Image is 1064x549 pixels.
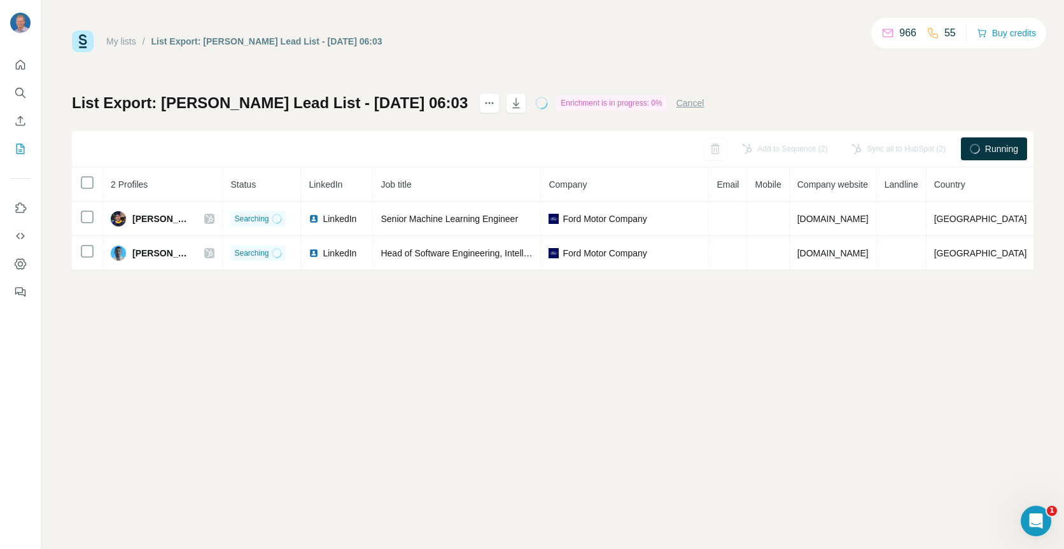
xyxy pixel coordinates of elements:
[323,212,356,225] span: LinkedIn
[111,246,126,261] img: Avatar
[934,179,965,190] span: Country
[151,35,382,48] div: List Export: [PERSON_NAME] Lead List - [DATE] 06:03
[10,253,31,275] button: Dashboard
[797,214,869,224] span: [DOMAIN_NAME]
[309,248,319,258] img: LinkedIn logo
[10,109,31,132] button: Enrich CSV
[563,247,647,260] span: Ford Motor Company
[323,247,356,260] span: LinkedIn
[934,214,1027,224] span: [GEOGRAPHIC_DATA]
[309,179,342,190] span: LinkedIn
[934,248,1027,258] span: [GEOGRAPHIC_DATA]
[381,179,411,190] span: Job title
[797,248,869,258] span: [DOMAIN_NAME]
[557,95,666,111] div: Enrichment is in progress: 0%
[10,137,31,160] button: My lists
[479,93,500,113] button: actions
[944,25,956,41] p: 55
[549,179,587,190] span: Company
[10,13,31,33] img: Avatar
[977,24,1036,42] button: Buy credits
[381,214,518,224] span: Senior Machine Learning Engineer
[72,31,94,52] img: Surfe Logo
[230,179,256,190] span: Status
[132,247,192,260] span: [PERSON_NAME]
[676,97,704,109] button: Cancel
[10,225,31,247] button: Use Surfe API
[563,212,647,225] span: Ford Motor Company
[111,211,126,226] img: Avatar
[549,214,559,224] img: company-logo
[10,281,31,303] button: Feedback
[10,81,31,104] button: Search
[234,213,269,225] span: Searching
[132,212,192,225] span: [PERSON_NAME]
[111,179,148,190] span: 2 Profiles
[1021,506,1051,536] iframe: Intercom live chat
[885,179,918,190] span: Landline
[143,35,145,48] li: /
[797,179,868,190] span: Company website
[381,248,608,258] span: Head of Software Engineering, Intelligent Vehicles & MES
[10,197,31,219] button: Use Surfe on LinkedIn
[755,179,781,190] span: Mobile
[717,179,739,190] span: Email
[1047,506,1057,516] span: 1
[985,142,1018,155] span: Running
[106,36,136,46] a: My lists
[10,53,31,76] button: Quick start
[309,214,319,224] img: LinkedIn logo
[899,25,916,41] p: 966
[72,93,468,113] h1: List Export: [PERSON_NAME] Lead List - [DATE] 06:03
[234,247,269,259] span: Searching
[549,248,559,258] img: company-logo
